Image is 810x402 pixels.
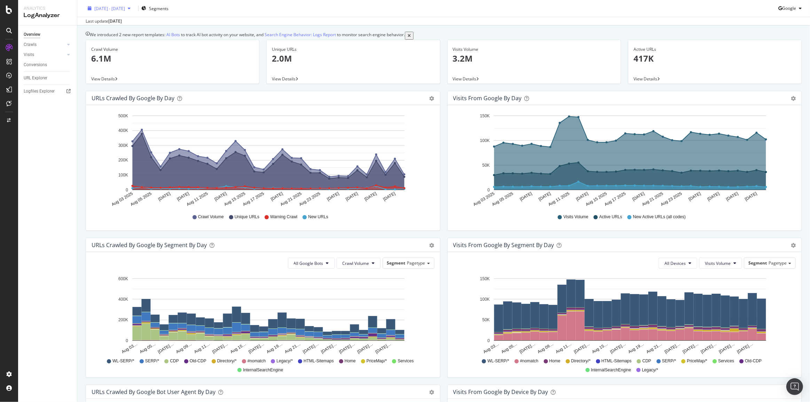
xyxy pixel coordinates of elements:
text: 200K [118,318,128,323]
span: WL-SERP/* [487,358,509,364]
div: Crawl Volume [91,46,254,53]
span: HTML-Sitemaps [601,358,632,364]
span: Home [345,358,356,364]
span: CDP [642,358,651,364]
text: 400K [118,297,128,302]
button: All Google Bots [288,258,335,269]
text: Aug 21 2025 [641,191,664,207]
text: 150K [480,276,489,281]
div: LogAnalyzer [24,11,71,19]
div: Analytics [24,6,71,11]
button: Visits Volume [699,258,742,269]
div: Active URLs [634,46,796,53]
text: [DATE] [519,191,533,202]
text: [DATE] [270,191,284,202]
text: Aug 23 2025 [298,191,321,207]
text: 100K [118,173,128,178]
div: Logfiles Explorer [24,88,55,95]
span: CDP [170,358,179,364]
button: close banner [405,32,414,40]
text: 300K [118,143,128,148]
text: 0 [126,188,128,192]
span: #nomatch [247,358,266,364]
span: Segment [748,260,767,266]
p: 3.2M [453,53,615,64]
div: info banner [86,32,802,40]
span: Pagetype [407,260,425,266]
text: 500K [118,113,128,118]
span: Visits Volume [705,260,731,266]
a: AI Bots [166,32,180,38]
text: Aug 17 2025 [242,191,265,207]
a: Logfiles Explorer [24,88,72,95]
span: New URLs [308,214,328,220]
a: Visits [24,51,65,58]
span: Services [398,358,414,364]
div: Overview [24,31,40,38]
span: New Active URLs (all codes) [633,214,685,220]
svg: A chart. [92,274,432,355]
span: All Google Bots [294,260,323,266]
span: SERP/* [662,358,676,364]
div: Open Intercom Messenger [786,378,803,395]
p: 6.1M [91,53,254,64]
div: Unique URLs [272,46,434,53]
div: URLs Crawled by Google by day [92,95,174,102]
button: Segments [141,3,168,14]
a: Crawls [24,41,65,48]
div: Visits from Google By Segment By Day [453,242,554,249]
div: gear [791,96,796,101]
span: Unique URLs [235,214,259,220]
text: [DATE] [157,191,171,202]
span: SERP/* [145,358,159,364]
p: 417K [634,53,796,64]
span: Services [718,358,734,364]
text: 50K [482,318,489,323]
button: All Devices [659,258,697,269]
button: [DATE] - [DATE] [83,5,135,11]
div: Last update [86,18,122,24]
text: 0 [487,188,490,192]
div: We introduced 2 new report templates: to track AI bot activity on your website, and to monitor se... [90,32,405,40]
text: 100K [480,138,489,143]
svg: A chart. [92,111,432,207]
text: Aug 05 2025 [491,191,514,207]
div: gear [430,390,434,395]
span: Directory/* [571,358,591,364]
button: Google [778,3,804,14]
a: Overview [24,31,72,38]
svg: A chart. [453,274,794,355]
text: Aug 15 2025 [585,191,608,207]
text: Aug 03 2025 [472,191,495,207]
div: URL Explorer [24,74,47,82]
a: Search Engine Behavior: Logs Report [265,32,336,38]
text: Aug 03 2025 [111,191,134,207]
div: gear [430,243,434,248]
a: Conversions [24,61,72,69]
text: 400K [118,128,128,133]
div: Conversions [24,61,47,69]
span: Google [782,5,796,11]
text: 200K [118,158,128,163]
span: Active URLs [599,214,622,220]
span: Old-CDP [745,358,762,364]
span: Legacy/* [276,358,293,364]
span: View Details [91,76,115,82]
text: Aug 11 2025 [547,191,570,207]
span: Visits Volume [564,214,589,220]
span: Crawl Volume [198,214,224,220]
div: URLs Crawled by Google bot User Agent By Day [92,388,215,395]
text: Aug 11 2025 [186,191,209,207]
span: PriceMap/* [687,358,707,364]
span: Legacy/* [642,367,658,373]
div: Visits Volume [453,46,615,53]
div: Visits from Google by day [453,95,522,102]
text: Aug 17 2025 [604,191,627,207]
text: 150K [480,113,489,118]
div: [DATE] [108,18,122,24]
text: 50K [482,163,489,168]
div: A chart. [453,111,794,207]
span: Pagetype [769,260,787,266]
